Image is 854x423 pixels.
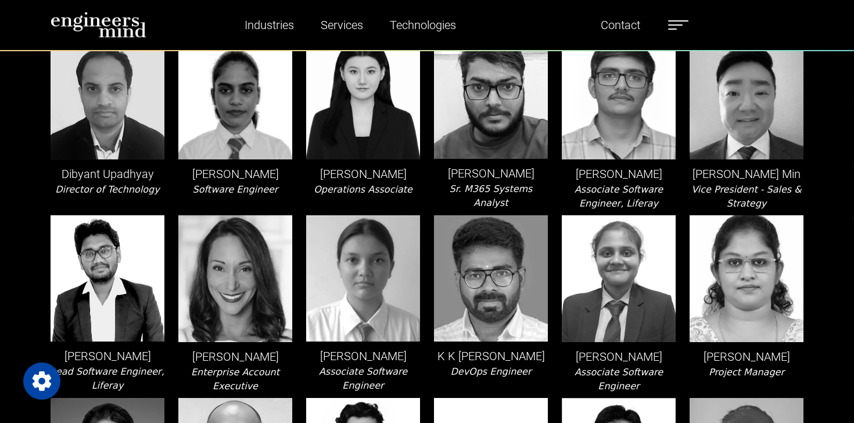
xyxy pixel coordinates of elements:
[306,33,420,159] img: leader-img
[51,33,164,159] img: leader-img
[178,165,292,183] p: [PERSON_NAME]
[316,12,368,38] a: Services
[575,184,663,209] i: Associate Software Engineer, Liferay
[306,215,420,342] img: leader-img
[596,12,645,38] a: Contact
[51,165,164,183] p: Dibyant Upadhyay
[691,184,802,209] i: Vice President - Sales & Strategy
[450,183,533,208] i: Sr. M365 Systems Analyst
[193,184,278,195] i: Software Engineer
[51,366,164,391] i: Lead Software Engineer, Liferay
[385,12,461,38] a: Technologies
[434,347,548,365] p: K K [PERSON_NAME]
[690,215,803,342] img: leader-img
[562,33,676,159] img: leader-img
[178,33,292,159] img: leader-img
[55,184,160,195] i: Director of Technology
[434,215,548,341] img: leader-img
[314,184,412,195] i: Operations Associate
[51,12,146,38] img: logo
[434,165,548,182] p: [PERSON_NAME]
[450,366,531,377] i: DevOps Engineer
[51,215,164,342] img: leader-img
[575,367,663,392] i: Associate Software Engineer
[562,215,676,342] img: leader-img
[690,33,803,159] img: leader-img
[690,348,803,365] p: [PERSON_NAME]
[191,367,279,392] i: Enterprise Account Executive
[709,367,784,378] i: Project Manager
[240,12,299,38] a: Industries
[306,165,420,183] p: [PERSON_NAME]
[51,347,164,365] p: [PERSON_NAME]
[690,165,803,183] p: [PERSON_NAME] Min
[562,348,676,365] p: [PERSON_NAME]
[319,366,407,391] i: Associate Software Engineer
[306,347,420,365] p: [PERSON_NAME]
[178,348,292,365] p: [PERSON_NAME]
[178,215,292,342] img: leader-img
[434,33,548,159] img: leader-img
[562,165,676,183] p: [PERSON_NAME]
